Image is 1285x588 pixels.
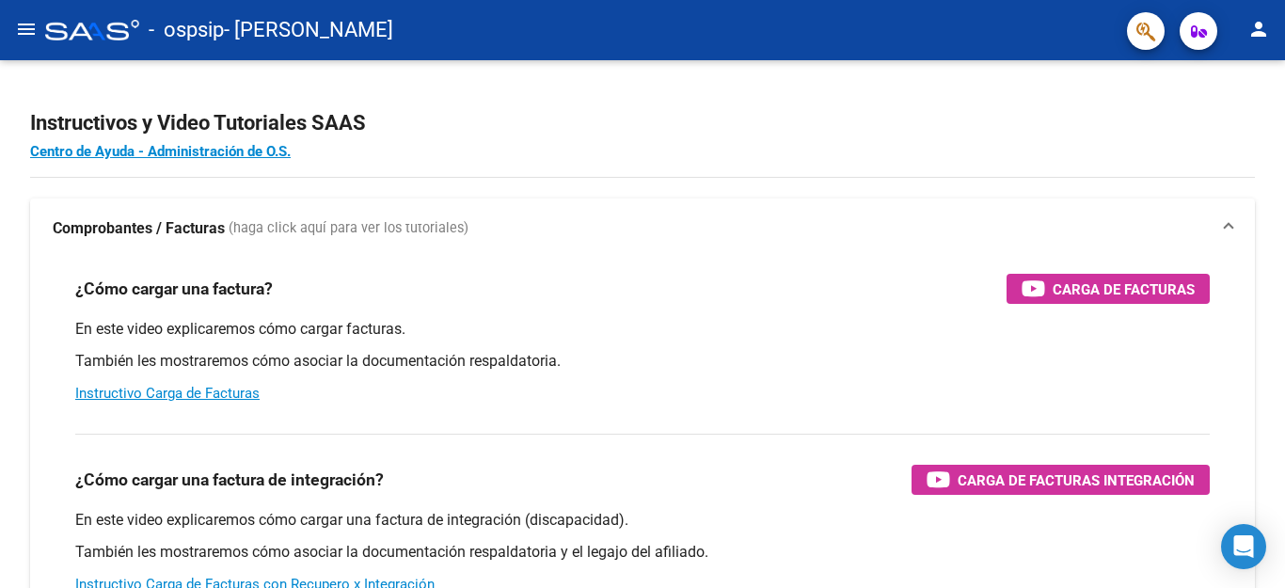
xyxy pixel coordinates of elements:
[958,469,1195,492] span: Carga de Facturas Integración
[1053,278,1195,301] span: Carga de Facturas
[30,105,1255,141] h2: Instructivos y Video Tutoriales SAAS
[30,143,291,160] a: Centro de Ayuda - Administración de O.S.
[224,9,393,51] span: - [PERSON_NAME]
[1221,524,1266,569] div: Open Intercom Messenger
[53,218,225,239] strong: Comprobantes / Facturas
[75,276,273,302] h3: ¿Cómo cargar una factura?
[15,18,38,40] mat-icon: menu
[75,542,1210,563] p: También les mostraremos cómo asociar la documentación respaldatoria y el legajo del afiliado.
[912,465,1210,495] button: Carga de Facturas Integración
[75,510,1210,531] p: En este video explicaremos cómo cargar una factura de integración (discapacidad).
[75,467,384,493] h3: ¿Cómo cargar una factura de integración?
[229,218,468,239] span: (haga click aquí para ver los tutoriales)
[30,199,1255,259] mat-expansion-panel-header: Comprobantes / Facturas (haga click aquí para ver los tutoriales)
[149,9,224,51] span: - ospsip
[75,319,1210,340] p: En este video explicaremos cómo cargar facturas.
[1007,274,1210,304] button: Carga de Facturas
[75,385,260,402] a: Instructivo Carga de Facturas
[1247,18,1270,40] mat-icon: person
[75,351,1210,372] p: También les mostraremos cómo asociar la documentación respaldatoria.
